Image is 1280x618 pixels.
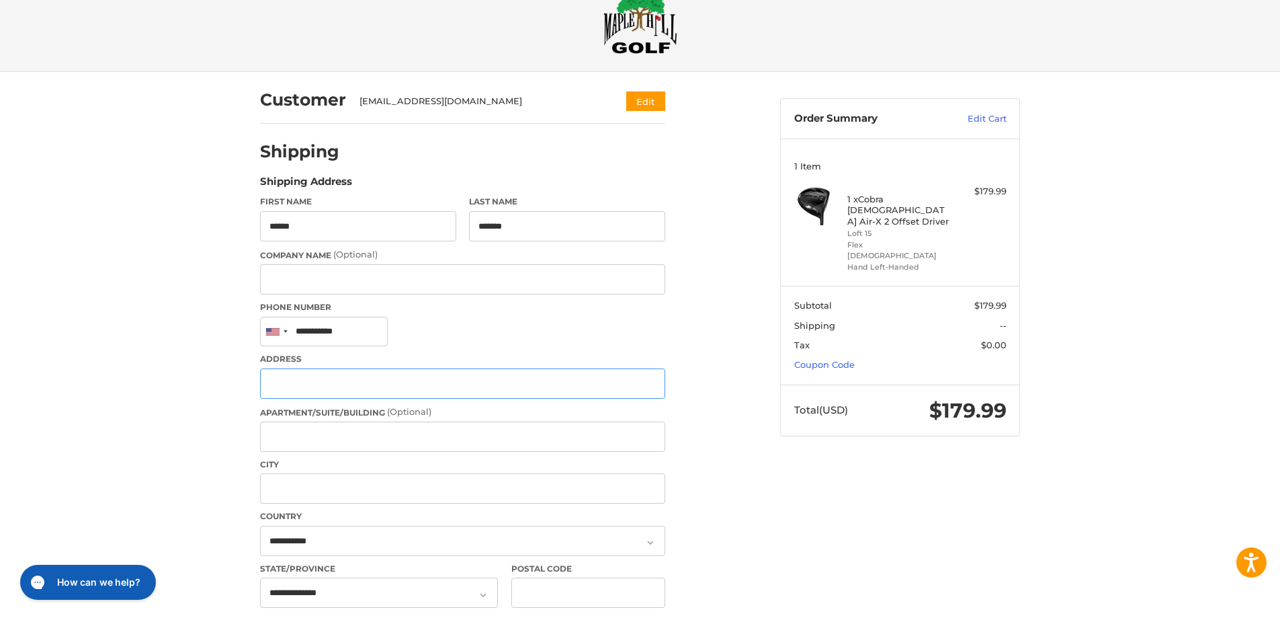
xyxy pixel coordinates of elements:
[847,239,950,262] li: Flex [DEMOGRAPHIC_DATA]
[511,563,666,575] label: Postal Code
[1000,320,1007,331] span: --
[260,248,665,262] label: Company Name
[794,161,1007,171] h3: 1 Item
[794,112,939,126] h3: Order Summary
[13,560,160,605] iframe: Gorgias live chat messenger
[794,403,848,416] span: Total (USD)
[626,91,665,111] button: Edit
[974,300,1007,311] span: $179.99
[847,228,950,239] li: Loft 15
[1169,582,1280,618] iframe: Google Customer Reviews
[929,398,1007,423] span: $179.99
[260,459,665,471] label: City
[260,89,346,110] h2: Customer
[333,249,378,260] small: (Optional)
[794,340,810,350] span: Tax
[794,300,832,311] span: Subtotal
[469,196,665,208] label: Last Name
[260,174,352,196] legend: Shipping Address
[939,112,1007,126] a: Edit Cart
[260,405,665,419] label: Apartment/Suite/Building
[387,406,431,417] small: (Optional)
[260,510,665,523] label: Country
[953,185,1007,198] div: $179.99
[260,301,665,313] label: Phone Number
[981,340,1007,350] span: $0.00
[794,320,835,331] span: Shipping
[261,317,292,346] div: United States: +1
[260,196,456,208] label: First Name
[260,563,498,575] label: State/Province
[847,262,950,273] li: Hand Left-Handed
[359,95,601,108] div: [EMAIL_ADDRESS][DOMAIN_NAME]
[260,353,665,365] label: Address
[794,359,855,370] a: Coupon Code
[847,194,950,227] h4: 1 x Cobra [DEMOGRAPHIC_DATA] Air-X 2 Offset Driver
[260,141,339,162] h2: Shipping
